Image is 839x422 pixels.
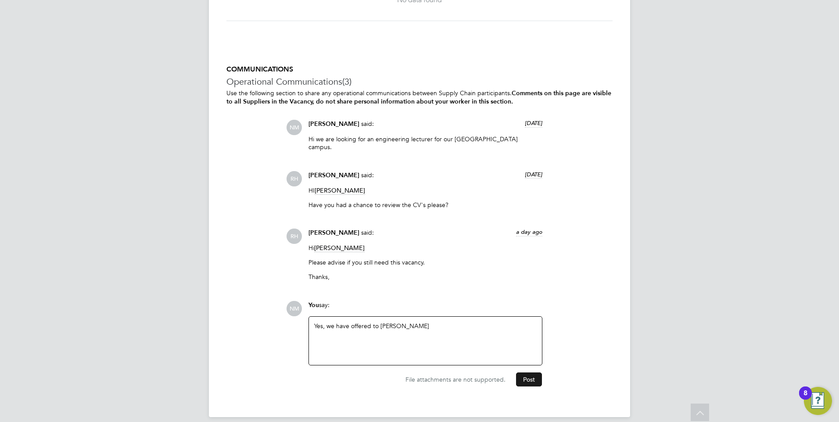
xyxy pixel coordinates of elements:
div: say: [308,301,542,316]
h5: COMMUNICATIONS [226,65,613,74]
span: said: [361,171,374,179]
p: Hi [308,244,542,252]
span: [PERSON_NAME] [314,244,365,252]
span: said: [361,229,374,236]
p: HI [308,186,542,194]
span: said: [361,120,374,128]
span: (3) [342,76,351,87]
span: RH [287,171,302,186]
span: NM [287,120,302,135]
span: [PERSON_NAME] [308,120,359,128]
p: Thanks, [308,273,542,281]
span: [PERSON_NAME] [315,186,365,195]
span: [PERSON_NAME] [308,172,359,179]
p: Please advise if you still need this vacancy. [308,258,542,266]
span: NM [287,301,302,316]
span: [DATE] [525,171,542,178]
button: Open Resource Center, 8 new notifications [804,387,832,415]
span: [DATE] [525,119,542,127]
button: Post [516,372,542,386]
span: RH [287,229,302,244]
span: a day ago [516,228,542,236]
p: Have you had a chance to review the CV's please? [308,201,542,209]
span: File attachments are not supported. [405,376,506,383]
p: Use the following section to share any operational communications between Supply Chain participants. [226,89,613,106]
span: You [308,301,319,309]
div: Yes, we have offered to [PERSON_NAME] [314,322,537,360]
div: 8 [803,393,807,404]
span: [PERSON_NAME] [308,229,359,236]
h3: Operational Communications [226,76,613,87]
p: Hi we are looking for an engineering lecturer for our [GEOGRAPHIC_DATA] campus. [308,135,542,151]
